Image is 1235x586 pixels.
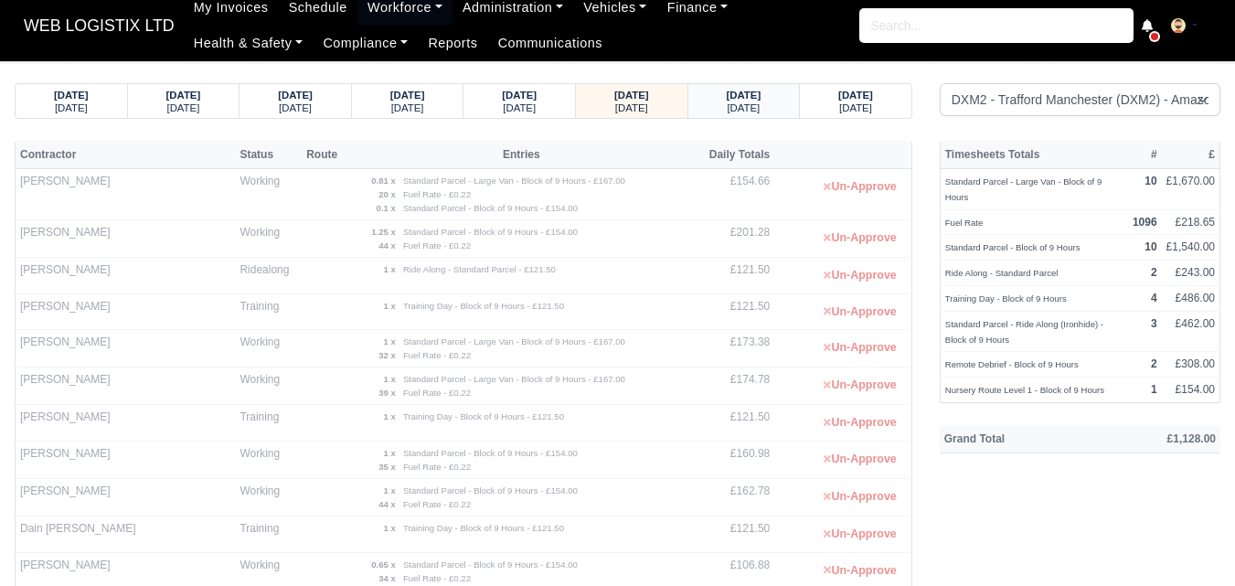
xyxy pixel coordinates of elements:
[1162,352,1220,378] td: £308.00
[945,218,984,228] small: Fuel Rate
[488,26,613,61] a: Communications
[235,479,302,517] td: Working
[1133,216,1157,229] strong: 1096
[16,169,236,220] td: [PERSON_NAME]
[403,203,578,213] small: Standard Parcel - Block of 9 Hours - £154.00
[695,479,774,517] td: £162.78
[16,258,236,294] td: [PERSON_NAME]
[403,499,471,509] small: Fuel Rate - £0.22
[814,299,906,325] button: Un-Approve
[940,426,1093,453] th: Grand Total
[814,410,906,436] button: Un-Approve
[418,26,487,61] a: Reports
[814,225,906,251] button: Un-Approve
[279,102,312,113] small: [DATE]
[302,141,347,168] th: Route
[378,462,396,472] strong: 35 x
[695,220,774,258] td: £201.28
[945,268,1059,278] small: Ride Along - Standard Parcel
[403,374,625,384] small: Standard Parcel - Large Van - Block of 9 Hours - £167.00
[814,484,906,510] button: Un-Approve
[384,448,396,458] strong: 1 x
[378,573,396,583] strong: 34 x
[838,90,873,101] strong: [DATE]
[403,189,471,199] small: Fuel Rate - £0.22
[403,176,625,186] small: Standard Parcel - Large Van - Block of 9 Hours - £167.00
[16,517,236,553] td: Dain [PERSON_NAME]
[1128,141,1162,168] th: #
[1151,292,1157,304] strong: 4
[235,220,302,258] td: Working
[945,359,1079,369] small: Remote Debrief - Block of 9 Hours
[1162,378,1220,403] td: £154.00
[377,203,396,213] strong: 0.1 x
[384,374,396,384] strong: 1 x
[1144,498,1235,586] iframe: Chat Widget
[235,368,302,405] td: Working
[16,405,236,442] td: [PERSON_NAME]
[615,102,648,113] small: [DATE]
[1145,175,1156,187] strong: 10
[54,90,89,101] strong: [DATE]
[695,141,774,168] th: Daily Totals
[403,485,578,495] small: Standard Parcel - Block of 9 Hours - £154.00
[235,442,302,479] td: Working
[1162,261,1220,286] td: £243.00
[1093,426,1220,453] th: £1,128.00
[403,411,564,421] small: Training Day - Block of 9 Hours - £121.50
[1151,357,1157,370] strong: 2
[371,227,396,237] strong: 1.25 x
[839,102,872,113] small: [DATE]
[235,405,302,442] td: Training
[1162,235,1220,261] td: £1,540.00
[371,559,396,570] strong: 0.65 x
[403,523,564,533] small: Training Day - Block of 9 Hours - £121.50
[403,240,471,250] small: Fuel Rate - £0.22
[945,293,1067,304] small: Training Day - Block of 9 Hours
[403,448,578,458] small: Standard Parcel - Block of 9 Hours - £154.00
[814,262,906,289] button: Un-Approve
[695,293,774,330] td: £121.50
[403,336,625,346] small: Standard Parcel - Large Van - Block of 9 Hours - £167.00
[695,405,774,442] td: £121.50
[347,141,695,168] th: Entries
[403,573,471,583] small: Fuel Rate - £0.22
[1151,317,1157,330] strong: 3
[945,242,1081,252] small: Standard Parcel - Block of 9 Hours
[278,90,313,101] strong: [DATE]
[859,8,1134,43] input: Search...
[16,479,236,517] td: [PERSON_NAME]
[16,293,236,330] td: [PERSON_NAME]
[1162,311,1220,352] td: £462.00
[1162,141,1220,168] th: £
[166,90,201,101] strong: [DATE]
[384,485,396,495] strong: 1 x
[695,368,774,405] td: £174.78
[371,176,396,186] strong: 0.81 x
[16,141,236,168] th: Contractor
[403,350,471,360] small: Fuel Rate - £0.22
[503,102,536,113] small: [DATE]
[384,264,396,274] strong: 1 x
[614,90,649,101] strong: [DATE]
[814,335,906,361] button: Un-Approve
[16,368,236,405] td: [PERSON_NAME]
[695,330,774,368] td: £173.38
[502,90,537,101] strong: [DATE]
[391,102,424,113] small: [DATE]
[390,90,425,101] strong: [DATE]
[814,174,906,200] button: Un-Approve
[403,462,471,472] small: Fuel Rate - £0.22
[945,385,1104,395] small: Nursery Route Level 1 - Block of 9 Hours
[235,141,302,168] th: Status
[1162,169,1220,210] td: £1,670.00
[727,90,761,101] strong: [DATE]
[814,558,906,584] button: Un-Approve
[727,102,760,113] small: [DATE]
[166,102,199,113] small: [DATE]
[940,141,1128,168] th: Timesheets Totals
[695,169,774,220] td: £154.66
[384,336,396,346] strong: 1 x
[378,240,396,250] strong: 44 x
